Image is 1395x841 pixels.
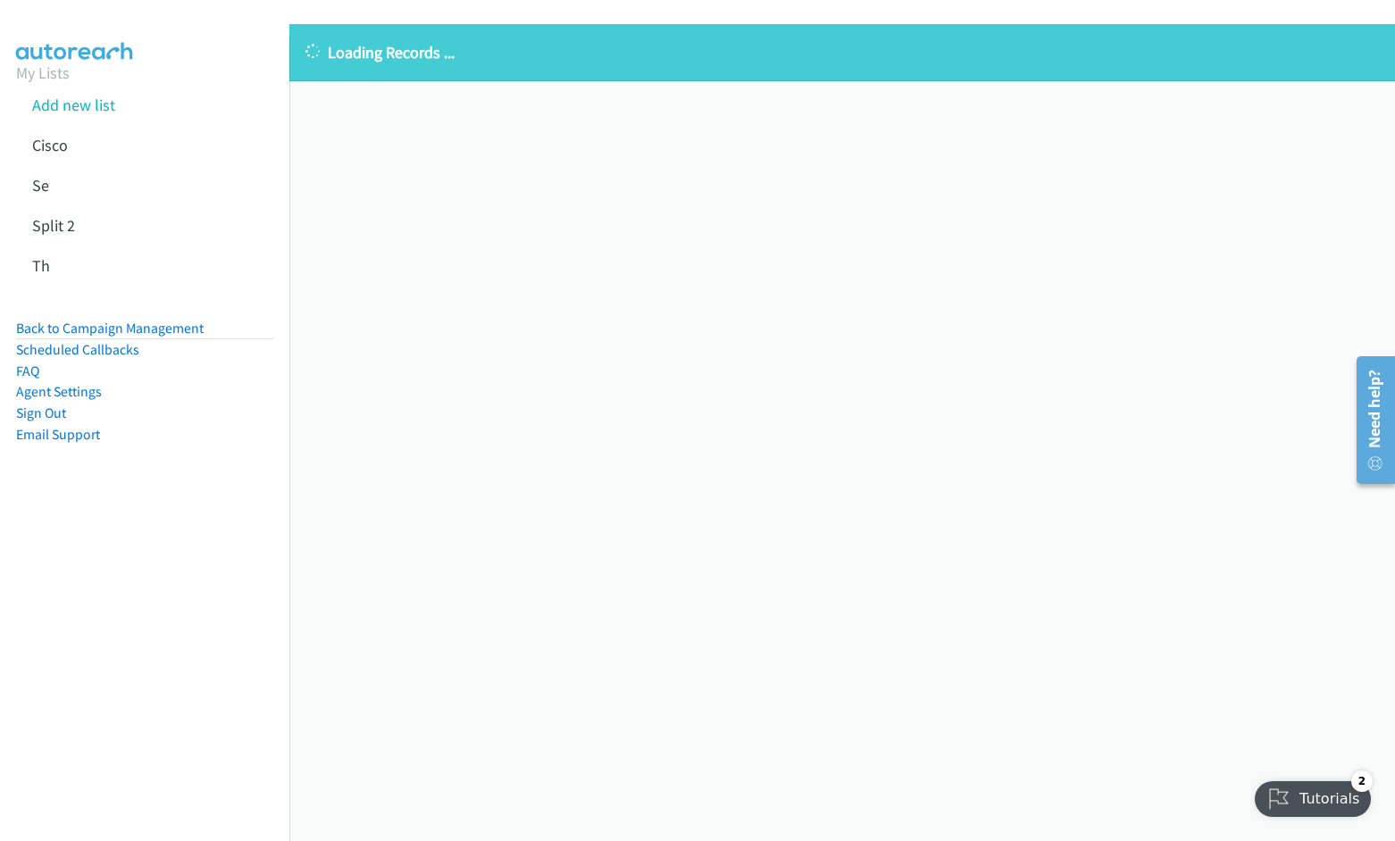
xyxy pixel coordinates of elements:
[16,383,102,400] a: Agent Settings
[32,135,68,155] a: Cisco
[32,255,50,276] a: Th
[16,320,204,337] a: Back to Campaign Management
[16,362,39,379] a: FAQ
[16,62,70,83] a: My Lists
[16,404,66,421] a: Sign Out
[32,215,75,236] a: Split 2
[305,40,1379,64] p: Loading Records ...
[32,95,115,115] a: Add new list
[1343,349,1395,491] iframe: Resource Center
[16,426,100,443] a: Email Support
[1244,763,1382,828] iframe: Checklist
[32,175,49,196] a: Se
[16,341,139,358] a: Scheduled Callbacks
